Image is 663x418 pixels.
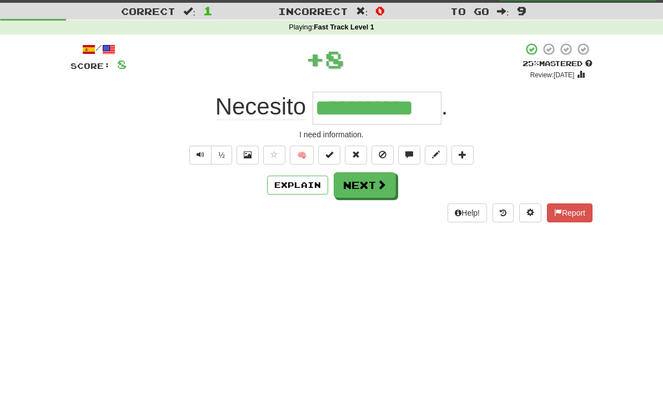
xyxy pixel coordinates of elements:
[451,146,474,165] button: Add to collection (alt+a)
[215,93,306,120] span: Necesito
[448,203,487,222] button: Help!
[375,4,385,17] span: 0
[345,146,367,165] button: Reset to 0% Mastered (alt+r)
[71,61,110,71] span: Score:
[497,7,509,16] span: :
[314,23,374,31] strong: Fast Track Level 1
[237,146,259,165] button: Show image (alt+x)
[203,4,213,17] span: 1
[356,7,368,16] span: :
[71,129,592,140] div: I need information.
[318,146,340,165] button: Set this sentence to 100% Mastered (alt+m)
[267,176,328,195] button: Explain
[211,146,232,165] button: ½
[187,146,232,165] div: Text-to-speech controls
[334,172,396,198] button: Next
[117,57,127,71] span: 8
[530,71,575,79] small: Review: [DATE]
[121,6,175,17] span: Correct
[305,42,325,76] span: +
[71,42,127,56] div: /
[450,6,489,17] span: To go
[183,7,195,16] span: :
[523,59,592,69] div: Mastered
[263,146,285,165] button: Favorite sentence (alt+f)
[425,146,447,165] button: Edit sentence (alt+d)
[290,146,314,165] button: 🧠
[517,4,526,17] span: 9
[371,146,394,165] button: Ignore sentence (alt+i)
[398,146,420,165] button: Discuss sentence (alt+u)
[325,45,344,73] span: 8
[523,59,539,68] span: 25 %
[441,93,448,120] span: .
[189,146,212,165] button: Play sentence audio (ctl+space)
[278,6,348,17] span: Incorrect
[547,203,592,222] button: Report
[493,203,514,222] button: Round history (alt+y)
